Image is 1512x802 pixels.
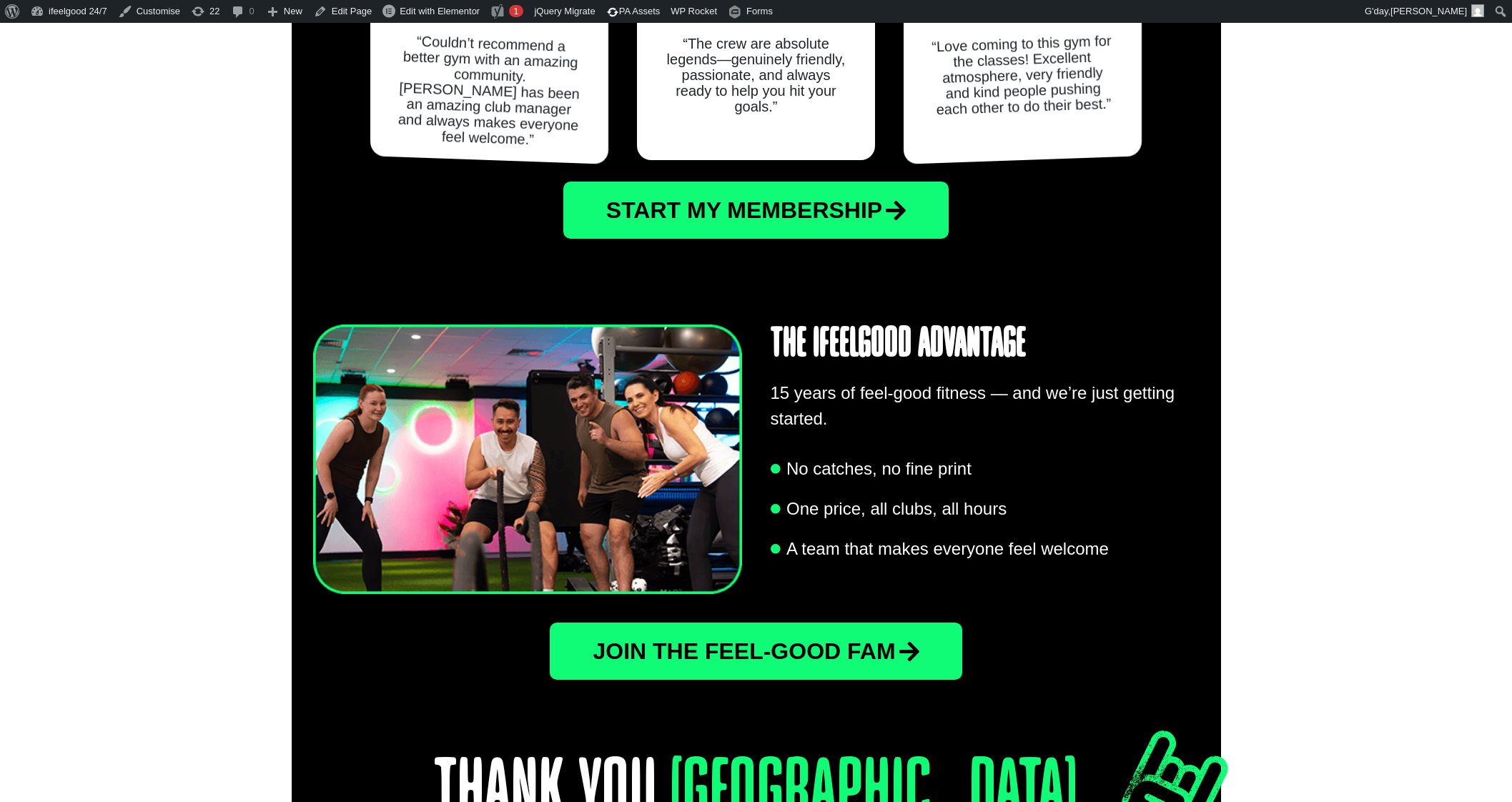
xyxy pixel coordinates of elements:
a: Start My Membership [563,182,949,239]
h3: The ifeelgood Advantage [771,325,1200,366]
span: 1 [513,6,518,16]
p: “Love coming to this gym for the classes! Excellent atmosphere, very friendly and kind people pus... [931,32,1115,117]
span: A team that makes everyone feel welcome [783,536,1109,562]
img: ifg-advantage [313,325,742,594]
div: “Couldn’t recommend a better gym with an amazing community. [PERSON_NAME] has been an amazing clu... [397,32,582,149]
span: Edit with Elementor [400,6,480,16]
p: “The crew are absolute legends—genuinely friendly, passionate, and always ready to help you hit y... [666,36,846,114]
span: [PERSON_NAME] [1390,6,1467,16]
span: One price, all clubs, all hours [783,496,1007,522]
p: 15 years of feel-good fitness — and we’re just getting started. [771,380,1200,432]
span: Start My Membership [606,199,882,222]
span: Join the Feel-Good Fam [593,640,895,663]
span: No catches, no fine print [783,456,972,482]
a: Join the Feel-Good Fam [550,623,962,680]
